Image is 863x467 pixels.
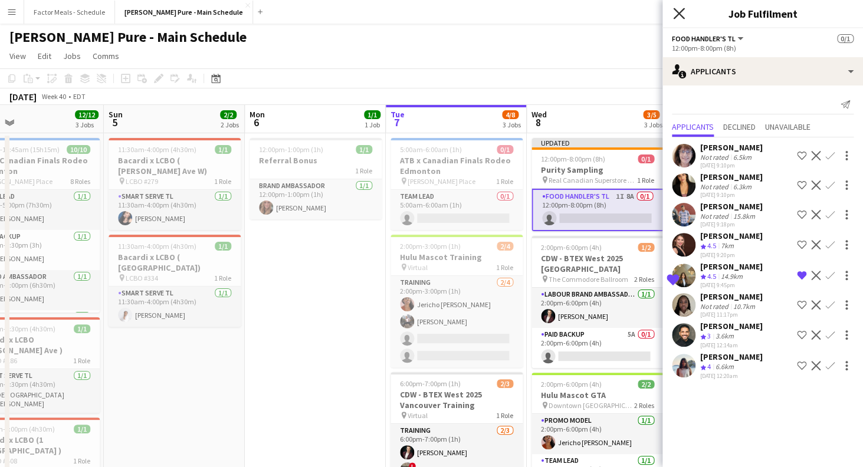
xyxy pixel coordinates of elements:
[107,116,123,129] span: 5
[126,274,158,282] span: LCBO #334
[638,154,654,163] span: 0/1
[109,190,241,230] app-card-role: Smart Serve TL1/111:30am-4:00pm (4h30m)[PERSON_NAME]
[707,241,716,250] span: 4.5
[74,425,90,433] span: 1/1
[531,236,664,368] div: 2:00pm-6:00pm (4h)1/2CDW - BTEX West 2025 [GEOGRAPHIC_DATA] The Commodore Ballroom2 RolesLabour B...
[109,138,241,230] div: 11:30am-4:00pm (4h30m)1/1Bacardi x LCBO ( [PERSON_NAME] Ave W) LCBO #2791 RoleSmart Serve TL1/111...
[73,456,90,465] span: 1 Role
[400,145,462,154] span: 5:00am-6:00am (1h)
[723,123,756,131] span: Declined
[731,153,754,162] div: 6.5km
[5,48,31,64] a: View
[531,253,664,274] h3: CDW - BTEX West 2025 [GEOGRAPHIC_DATA]
[391,235,523,367] app-job-card: 2:00pm-3:00pm (1h)2/4Hulu Mascot Training Virtual1 RoleTraining2/42:00pm-3:00pm (1h)Jericho [PERS...
[497,242,513,251] span: 2/4
[731,302,757,311] div: 10.7km
[672,34,736,43] span: Food Handler's TL
[700,321,763,331] div: [PERSON_NAME]
[109,287,241,327] app-card-role: Smart Serve TL1/111:30am-4:00pm (4h30m)[PERSON_NAME]
[67,145,90,154] span: 10/10
[214,274,231,282] span: 1 Role
[700,311,763,318] div: [DATE] 11:17pm
[391,138,523,230] app-job-card: 5:00am-6:00am (1h)0/1ATB x Canadian Finals Rodeo Edmonton [PERSON_NAME] Place1 RoleTeam Lead0/15:...
[63,51,81,61] span: Jobs
[700,221,763,228] div: [DATE] 9:18pm
[408,263,428,272] span: Virtual
[109,109,123,120] span: Sun
[643,110,659,119] span: 3/5
[541,243,602,252] span: 2:00pm-6:00pm (4h)
[707,362,711,371] span: 4
[638,380,654,389] span: 2/2
[73,356,90,365] span: 1 Role
[531,165,664,175] h3: Purity Sampling
[497,145,513,154] span: 0/1
[731,182,754,191] div: 6.3km
[634,401,654,410] span: 2 Roles
[365,120,380,129] div: 1 Job
[731,212,757,221] div: 15.8km
[549,401,634,410] span: Downtown [GEOGRAPHIC_DATA]
[497,379,513,388] span: 2/3
[355,166,372,175] span: 1 Role
[530,116,547,129] span: 8
[38,51,51,61] span: Edit
[765,123,811,131] span: Unavailable
[496,411,513,420] span: 1 Role
[700,231,763,241] div: [PERSON_NAME]
[707,272,716,281] span: 4.5
[391,252,523,262] h3: Hulu Mascot Training
[549,275,628,284] span: The Commodore Ballroom
[391,155,523,176] h3: ATB x Canadian Finals Rodeo Edmonton
[700,372,763,380] div: [DATE] 12:20am
[118,145,196,154] span: 11:30am-4:00pm (4h30m)
[541,380,602,389] span: 2:00pm-6:00pm (4h)
[634,275,654,284] span: 2 Roles
[115,1,253,24] button: [PERSON_NAME] Pure - Main Schedule
[400,242,461,251] span: 2:00pm-3:00pm (1h)
[24,1,115,24] button: Factor Meals - Schedule
[391,389,523,410] h3: CDW - BTEX West 2025 Vancouver Training
[503,120,521,129] div: 3 Jobs
[700,162,763,169] div: [DATE] 9:10pm
[637,176,654,185] span: 1 Role
[700,201,763,212] div: [PERSON_NAME]
[837,34,854,43] span: 0/1
[700,302,731,311] div: Not rated
[700,351,763,362] div: [PERSON_NAME]
[400,379,461,388] span: 6:00pm-7:00pm (1h)
[250,109,265,120] span: Mon
[531,109,547,120] span: Wed
[531,328,664,368] app-card-role: Paid Backup5A0/12:00pm-6:00pm (4h)
[391,276,523,367] app-card-role: Training2/42:00pm-3:00pm (1h)Jericho [PERSON_NAME][PERSON_NAME]
[126,177,158,186] span: LCBO #279
[215,145,231,154] span: 1/1
[118,242,196,251] span: 11:30am-4:00pm (4h30m)
[221,120,239,129] div: 2 Jobs
[644,120,662,129] div: 3 Jobs
[700,281,763,289] div: [DATE] 9:45pm
[541,154,605,163] span: 12:00pm-8:00pm (8h)
[93,51,119,61] span: Comms
[502,110,519,119] span: 4/8
[672,123,714,131] span: Applicants
[662,6,863,21] h3: Job Fulfilment
[531,138,664,147] div: Updated
[713,362,736,372] div: 6.6km
[88,48,124,64] a: Comms
[33,48,56,64] a: Edit
[356,145,372,154] span: 1/1
[109,252,241,273] h3: Bacardi x LCBO ( [GEOGRAPHIC_DATA])
[58,48,86,64] a: Jobs
[700,172,763,182] div: [PERSON_NAME]
[250,138,382,219] app-job-card: 12:00pm-1:00pm (1h)1/1Referral Bonus1 RoleBrand Ambassador1/112:00pm-1:00pm (1h)[PERSON_NAME]
[718,241,736,251] div: 7km
[531,138,664,231] div: Updated12:00pm-8:00pm (8h)0/1Purity Sampling Real Canadian Superstore 15201 RoleFood Handler's TL...
[259,145,323,154] span: 12:00pm-1:00pm (1h)
[215,242,231,251] span: 1/1
[389,116,405,129] span: 7
[70,177,90,186] span: 8 Roles
[700,182,731,191] div: Not rated
[700,341,763,349] div: [DATE] 12:14am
